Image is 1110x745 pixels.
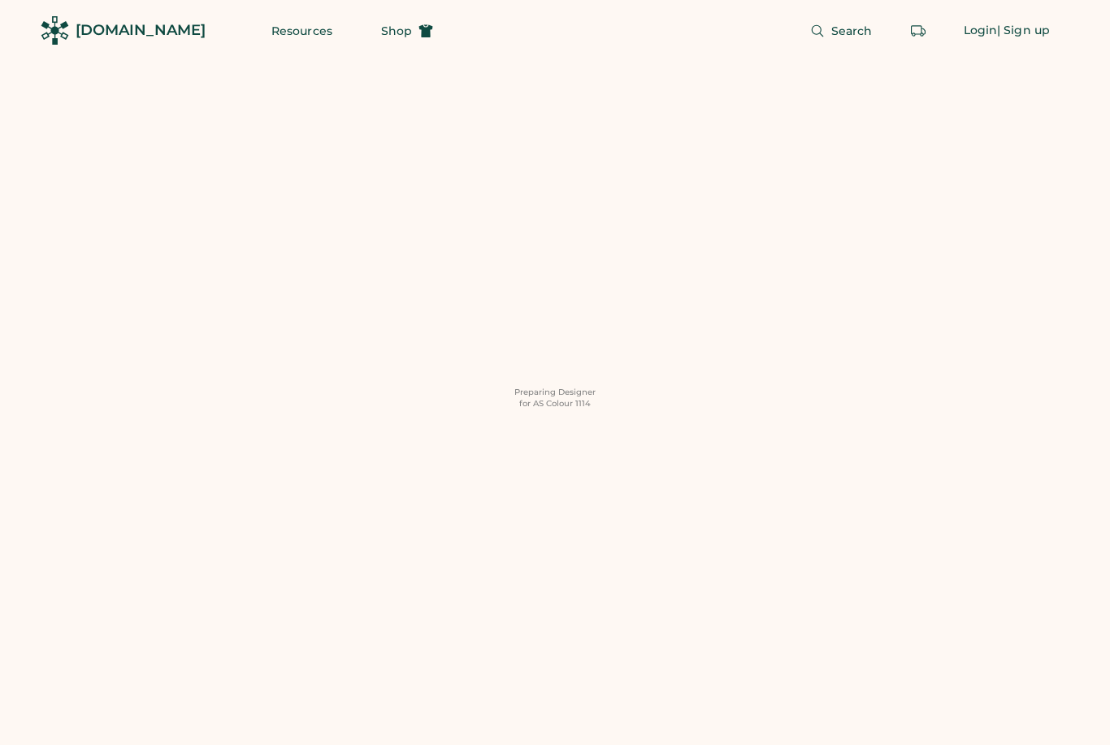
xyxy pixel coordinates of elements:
[381,25,412,37] span: Shop
[41,16,69,45] img: Rendered Logo - Screens
[76,20,206,41] div: [DOMAIN_NAME]
[514,387,596,409] div: Preparing Designer for AS Colour 1114
[964,23,998,39] div: Login
[791,15,892,47] button: Search
[252,15,352,47] button: Resources
[902,15,934,47] button: Retrieve an order
[535,336,575,376] img: yH5BAEAAAAALAAAAAABAAEAAAIBRAA7
[362,15,453,47] button: Shop
[997,23,1050,39] div: | Sign up
[831,25,873,37] span: Search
